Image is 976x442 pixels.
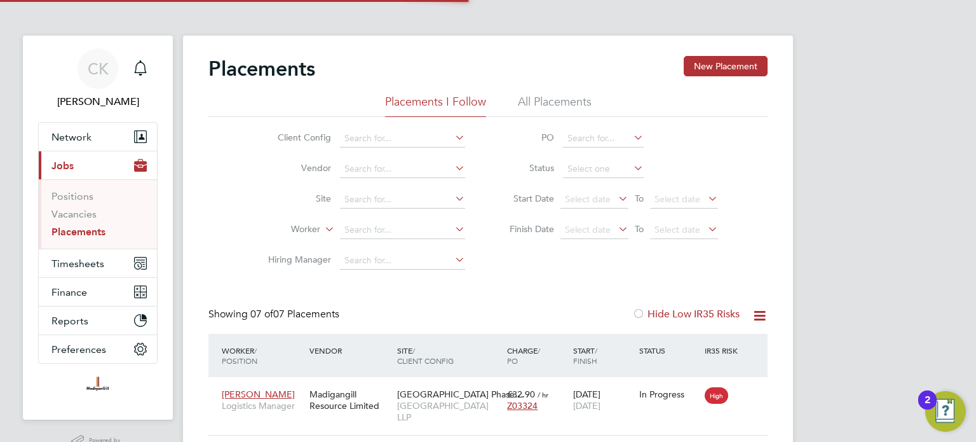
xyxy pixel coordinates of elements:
span: Network [51,131,91,143]
span: Z03324 [507,400,538,411]
span: [GEOGRAPHIC_DATA] Phase… [397,389,524,400]
span: High [705,387,728,404]
span: Select date [565,224,611,235]
button: Network [39,123,157,151]
button: Reports [39,307,157,335]
span: Cian Kavanagh [38,94,158,109]
input: Search for... [340,252,465,270]
input: Search for... [340,221,465,239]
span: 07 of [250,308,273,321]
div: Showing [208,308,342,321]
label: Worker [247,223,320,236]
div: Site [394,339,504,372]
span: Reports [51,315,88,327]
span: Timesheets [51,258,104,270]
span: Select date [654,193,700,205]
label: Finish Date [497,223,554,235]
span: £32.90 [507,389,535,400]
a: Placements [51,226,105,238]
span: Select date [654,224,700,235]
input: Search for... [340,160,465,178]
span: / Client Config [397,345,454,366]
label: Hiring Manager [258,254,331,265]
label: Vendor [258,162,331,174]
span: / Finish [573,345,597,366]
a: Positions [51,190,93,202]
div: Status [636,339,702,362]
button: Timesheets [39,249,157,277]
label: Site [258,193,331,204]
li: All Placements [518,94,592,117]
span: [GEOGRAPHIC_DATA] LLP [397,400,501,423]
a: CK[PERSON_NAME] [38,48,158,109]
span: / hr [538,390,548,399]
span: Select date [565,193,611,205]
span: To [631,190,647,207]
button: New Placement [684,56,768,76]
span: / Position [222,345,257,366]
a: [PERSON_NAME]Logistics ManagerMadigangill Resource Limited[GEOGRAPHIC_DATA] Phase…[GEOGRAPHIC_DAT... [219,382,768,392]
span: Finance [51,286,87,298]
div: 2 [925,400,930,417]
span: To [631,221,647,237]
div: In Progress [639,389,699,400]
button: Jobs [39,151,157,179]
span: [PERSON_NAME] [222,389,295,400]
label: PO [497,132,554,143]
a: Go to home page [38,376,158,397]
div: Charge [504,339,570,372]
label: Hide Low IR35 Risks [632,308,740,321]
button: Preferences [39,335,157,363]
span: Preferences [51,343,106,356]
span: 07 Placements [250,308,339,321]
li: Placements I Follow [385,94,486,117]
span: CK [88,60,109,77]
div: [DATE] [570,382,636,418]
input: Search for... [563,130,644,148]
div: Madigangill Resource Limited [306,382,394,418]
button: Finance [39,278,157,306]
label: Start Date [497,193,554,204]
span: [DATE] [573,400,600,411]
input: Search for... [340,191,465,209]
div: IR35 Risk [701,339,745,362]
div: Worker [219,339,306,372]
input: Search for... [340,130,465,148]
div: Vendor [306,339,394,362]
h2: Placements [208,56,315,81]
label: Status [497,162,554,174]
img: madigangill-logo-retina.png [83,376,112,397]
nav: Main navigation [23,36,173,420]
span: Logistics Manager [222,400,303,411]
div: Jobs [39,179,157,249]
input: Select one [563,160,644,178]
button: Open Resource Center, 2 new notifications [925,391,966,432]
span: Jobs [51,160,74,172]
a: Vacancies [51,208,97,220]
span: / PO [507,345,540,366]
label: Client Config [258,132,331,143]
div: Start [570,339,636,372]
